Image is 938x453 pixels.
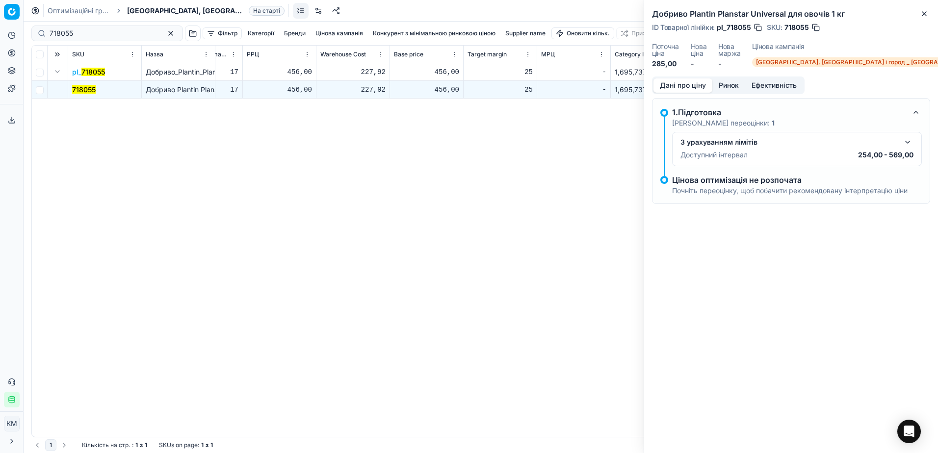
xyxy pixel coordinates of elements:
[653,78,712,93] button: Дані про ціну
[897,420,921,443] div: Open Intercom Messenger
[72,50,84,58] span: SKU
[127,6,285,16] span: [GEOGRAPHIC_DATA], [GEOGRAPHIC_DATA] і городНа старті
[718,59,740,69] dd: -
[247,85,312,95] div: 456,00
[312,27,367,39] button: Цінова кампанія
[541,85,606,95] div: -
[320,50,366,58] span: Warehouse Cost
[210,441,213,449] strong: 1
[712,78,745,93] button: Ринок
[82,441,147,449] div: :
[244,27,278,39] button: Категорії
[146,50,163,58] span: Назва
[203,27,242,39] button: Фільтр
[58,439,70,451] button: Go to next page
[140,441,143,449] strong: з
[394,50,423,58] span: Base price
[52,66,63,77] button: Expand
[767,24,782,31] span: SKU :
[616,27,670,39] button: Призначити
[48,6,110,16] a: Оптимізаційні групи
[72,85,96,95] button: 718055
[135,441,138,449] strong: 1
[127,6,245,16] span: [GEOGRAPHIC_DATA], [GEOGRAPHIC_DATA] і город
[72,67,105,77] button: pl_718055
[745,78,803,93] button: Ефективність
[652,43,679,57] dt: Поточна ціна
[72,67,105,77] span: pl_
[247,67,312,77] div: 456,00
[4,416,20,431] button: КM
[146,85,309,94] span: Добриво Plantin Planstar Universal для овочів 1 кг
[691,43,707,57] dt: Нова ціна
[159,441,199,449] span: SKUs on page :
[201,441,204,449] strong: 1
[652,59,679,69] dd: 285,00
[145,441,147,449] strong: 1
[717,23,751,32] span: pl_718055
[48,6,285,16] nav: breadcrumb
[468,85,533,95] div: 25
[31,439,70,451] nav: pagination
[672,106,906,118] div: 1.Підготовка
[541,67,606,77] div: -
[320,85,386,95] div: 227,92
[784,23,809,32] span: 718055
[772,119,775,127] strong: 1
[541,50,555,58] span: МРЦ
[320,67,386,77] div: 227,92
[31,439,43,451] button: Go to previous page
[247,50,259,58] span: РРЦ
[146,68,314,76] span: Добриво_Plantin_Planstar_Universal_для_овочів_1_кг
[691,59,707,69] dd: -
[652,8,930,20] h2: Добриво Plantin Planstar Universal для овочів 1 кг
[82,441,130,449] span: Кількість на стр.
[680,150,748,160] p: Доступний інтервал
[501,27,549,39] button: Supplier name
[680,137,898,147] div: З урахуванням лімітів
[468,50,507,58] span: Target margin
[81,68,105,76] mark: 718055
[718,43,740,57] dt: Нова маржа
[4,416,19,431] span: КM
[615,67,680,77] div: 1,695,737,1139
[249,6,285,16] span: На старті
[52,49,63,60] button: Expand all
[45,439,56,451] button: 1
[394,85,459,95] div: 456,00
[615,85,680,95] div: 1,695,737,1139
[672,186,908,196] p: Почніть переоцінку, щоб побачити рекомендовану інтерпретацію ціни
[672,176,908,184] p: Цінова оптимізація не розпочата
[615,50,648,58] span: Category ID
[672,118,775,128] p: [PERSON_NAME] переоцінки:
[72,85,96,94] mark: 718055
[394,67,459,77] div: 456,00
[652,24,715,31] span: ID Товарної лінійки :
[468,67,533,77] div: 25
[50,28,157,38] input: Пошук по SKU або назві
[369,27,499,39] button: Конкурент з мінімальною ринковою ціною
[280,27,310,39] button: Бренди
[206,441,208,449] strong: з
[858,150,913,160] p: 254,00 - 569,00
[551,27,614,39] button: Оновити кільк.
